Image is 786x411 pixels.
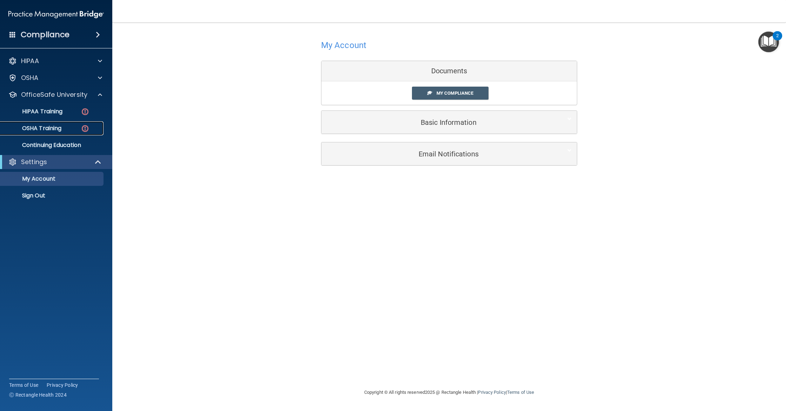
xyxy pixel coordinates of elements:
p: Continuing Education [5,142,100,149]
div: Documents [321,61,577,81]
a: Terms of Use [507,390,534,395]
a: HIPAA [8,57,102,65]
span: My Compliance [437,90,473,96]
a: Basic Information [327,114,572,130]
p: OSHA Training [5,125,61,132]
iframe: Drift Widget Chat Controller [665,361,778,389]
h5: Email Notifications [327,150,550,158]
h5: Basic Information [327,119,550,126]
a: Terms of Use [9,382,38,389]
a: OfficeSafe University [8,90,102,99]
p: OSHA [21,74,39,82]
p: Sign Out [5,192,100,199]
div: 2 [776,36,779,45]
a: Settings [8,158,102,166]
span: Ⓒ Rectangle Health 2024 [9,391,67,398]
img: danger-circle.6113f641.png [81,107,89,116]
img: PMB logo [8,7,104,21]
a: Email Notifications [327,146,572,162]
h4: Compliance [21,30,69,40]
a: Privacy Policy [478,390,506,395]
p: Settings [21,158,47,166]
div: Copyright © All rights reserved 2025 @ Rectangle Health | | [321,381,577,404]
p: HIPAA [21,57,39,65]
h4: My Account [321,41,366,50]
p: My Account [5,175,100,182]
a: OSHA [8,74,102,82]
button: Open Resource Center, 2 new notifications [758,32,779,52]
p: OfficeSafe University [21,90,87,99]
img: danger-circle.6113f641.png [81,124,89,133]
p: HIPAA Training [5,108,62,115]
a: Privacy Policy [47,382,78,389]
